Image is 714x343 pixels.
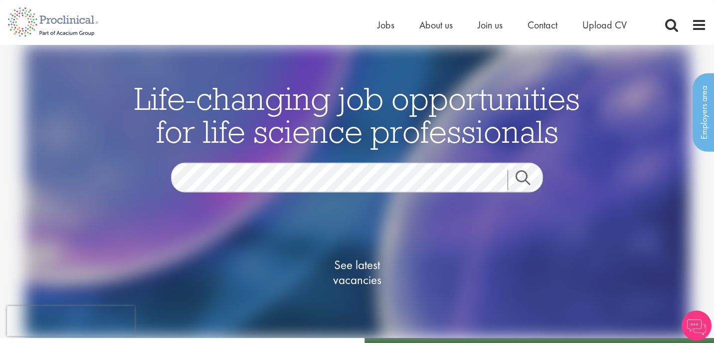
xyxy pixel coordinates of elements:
[134,78,580,151] span: Life-changing job opportunities for life science professionals
[307,257,407,287] span: See latest vacancies
[508,170,550,190] a: Job search submit button
[419,18,453,31] a: About us
[24,45,690,338] img: candidate home
[682,311,712,341] img: Chatbot
[7,306,135,336] iframe: reCAPTCHA
[377,18,394,31] a: Jobs
[528,18,557,31] a: Contact
[478,18,503,31] a: Join us
[307,217,407,327] a: See latestvacancies
[582,18,627,31] a: Upload CV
